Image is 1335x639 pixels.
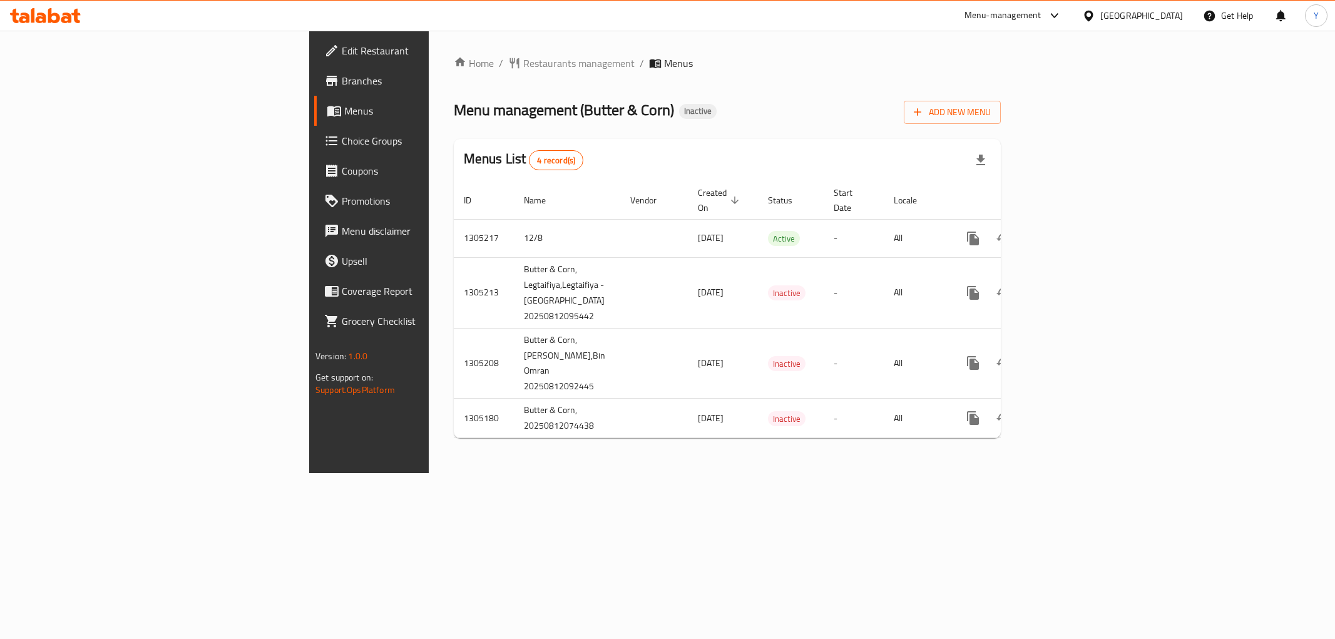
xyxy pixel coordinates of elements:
span: Restaurants management [523,56,635,71]
span: [DATE] [698,355,724,371]
span: Locale [894,193,933,208]
span: Edit Restaurant [342,43,522,58]
button: Change Status [988,278,1018,308]
a: Upsell [314,246,532,276]
div: Menu-management [964,8,1041,23]
a: Restaurants management [508,56,635,71]
button: Add New Menu [904,101,1001,124]
nav: breadcrumb [454,56,1001,71]
a: Coupons [314,156,532,186]
td: Butter & Corn, [PERSON_NAME],Bin Omran 20250812092445 [514,328,620,399]
td: - [824,328,884,399]
span: Name [524,193,562,208]
td: - [824,399,884,438]
a: Menu disclaimer [314,216,532,246]
button: more [958,348,988,378]
span: Coverage Report [342,284,522,299]
span: Status [768,193,809,208]
td: All [884,219,948,257]
td: - [824,219,884,257]
a: Edit Restaurant [314,36,532,66]
span: [DATE] [698,284,724,300]
span: Coupons [342,163,522,178]
span: Y [1314,9,1319,23]
span: Menus [664,56,693,71]
th: Actions [948,181,1088,220]
span: Choice Groups [342,133,522,148]
span: Created On [698,185,743,215]
div: Inactive [768,356,806,371]
a: Grocery Checklist [314,306,532,336]
li: / [640,56,644,71]
span: Promotions [342,193,522,208]
a: Branches [314,66,532,96]
span: Branches [342,73,522,88]
td: Butter & Corn, 20250812074438 [514,399,620,438]
span: 4 record(s) [529,155,583,166]
td: Butter & Corn, Legtaifiya,Legtaifiya - [GEOGRAPHIC_DATA] 20250812095442 [514,257,620,328]
span: Active [768,232,800,246]
span: Start Date [834,185,869,215]
span: Inactive [768,286,806,300]
span: Inactive [768,412,806,426]
div: Inactive [768,285,806,300]
span: Version: [315,348,346,364]
span: Upsell [342,253,522,268]
div: [GEOGRAPHIC_DATA] [1100,9,1183,23]
a: Support.OpsPlatform [315,382,395,398]
a: Choice Groups [314,126,532,156]
a: Coverage Report [314,276,532,306]
div: Inactive [679,104,717,119]
table: enhanced table [454,181,1088,439]
span: Inactive [768,357,806,371]
span: Menus [344,103,522,118]
span: Get support on: [315,369,373,386]
td: - [824,257,884,328]
td: All [884,257,948,328]
span: Grocery Checklist [342,314,522,329]
button: more [958,223,988,253]
td: All [884,399,948,438]
a: Promotions [314,186,532,216]
button: Change Status [988,403,1018,433]
span: Vendor [630,193,673,208]
button: Change Status [988,348,1018,378]
div: Total records count [529,150,583,170]
div: Export file [966,145,996,175]
span: Menu management ( Butter & Corn ) [454,96,674,124]
h2: Menus List [464,150,583,170]
span: Inactive [679,106,717,116]
span: Add New Menu [914,105,991,120]
span: ID [464,193,488,208]
td: 12/8 [514,219,620,257]
div: Inactive [768,411,806,426]
button: Change Status [988,223,1018,253]
button: more [958,403,988,433]
td: All [884,328,948,399]
span: Menu disclaimer [342,223,522,238]
a: Menus [314,96,532,126]
div: Active [768,231,800,246]
span: 1.0.0 [348,348,367,364]
span: [DATE] [698,230,724,246]
span: [DATE] [698,410,724,426]
button: more [958,278,988,308]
